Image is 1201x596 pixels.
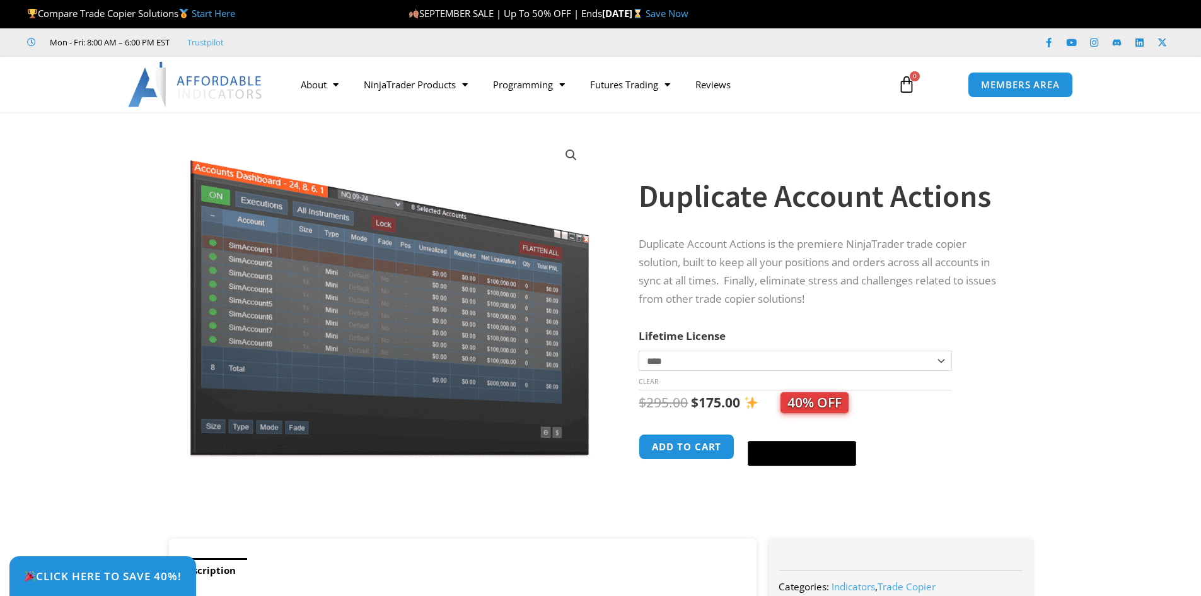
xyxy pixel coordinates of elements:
[639,377,658,386] a: Clear options
[639,329,726,343] label: Lifetime License
[639,394,646,411] span: $
[409,7,602,20] span: SEPTEMBER SALE | Up To 50% OFF | Ends
[192,7,235,20] a: Start Here
[187,134,592,457] img: Screenshot 2024-08-26 15414455555
[577,70,683,99] a: Futures Trading
[633,9,642,18] img: ⌛
[683,70,743,99] a: Reviews
[560,144,583,167] a: View full-screen image gallery
[879,66,934,103] a: 0
[602,7,646,20] strong: [DATE]
[28,9,37,18] img: 🏆
[748,441,856,466] button: Buy with GPay
[27,7,235,20] span: Compare Trade Copier Solutions
[646,7,688,20] a: Save Now
[9,556,196,596] a: 🎉Click Here to save 40%!
[691,394,740,411] bdi: 175.00
[409,9,419,18] img: 🍂
[639,394,688,411] bdi: 295.00
[187,35,224,50] a: Trustpilot
[981,80,1060,90] span: MEMBERS AREA
[128,62,264,107] img: LogoAI | Affordable Indicators – NinjaTrader
[480,70,577,99] a: Programming
[288,70,351,99] a: About
[745,432,859,433] iframe: Secure payment input frame
[780,392,849,413] span: 40% OFF
[179,9,189,18] img: 🥇
[968,72,1073,98] a: MEMBERS AREA
[639,235,1007,308] p: Duplicate Account Actions is the premiere NinjaTrader trade copier solution, built to keep all yo...
[639,434,734,460] button: Add to cart
[351,70,480,99] a: NinjaTrader Products
[288,70,883,99] nav: Menu
[745,396,758,409] img: ✨
[24,571,182,581] span: Click Here to save 40%!
[910,71,920,81] span: 0
[691,394,699,411] span: $
[25,571,35,581] img: 🎉
[47,35,170,50] span: Mon - Fri: 8:00 AM – 6:00 PM EST
[639,174,1007,218] h1: Duplicate Account Actions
